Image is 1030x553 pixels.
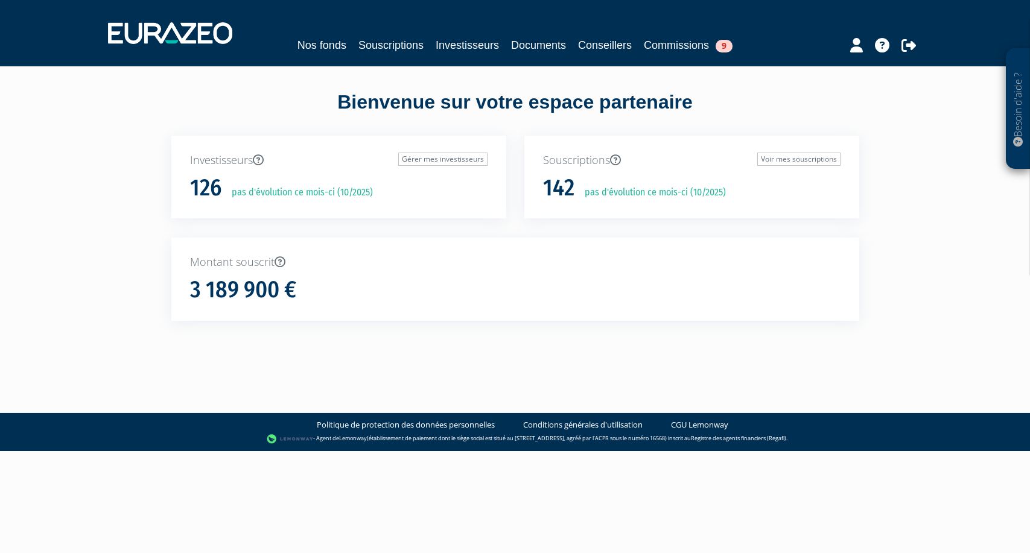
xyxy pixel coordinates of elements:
[190,277,296,303] h1: 3 189 900 €
[162,89,868,136] div: Bienvenue sur votre espace partenaire
[523,419,643,431] a: Conditions générales d'utilisation
[757,153,841,166] a: Voir mes souscriptions
[190,153,488,168] p: Investisseurs
[297,37,346,54] a: Nos fonds
[691,434,786,442] a: Registre des agents financiers (Regafi)
[543,175,574,201] h1: 142
[12,433,1018,445] div: - Agent de (établissement de paiement dont le siège social est situé au [STREET_ADDRESS], agréé p...
[190,175,221,201] h1: 126
[223,186,373,200] p: pas d'évolution ce mois-ci (10/2025)
[436,37,499,54] a: Investisseurs
[190,254,841,270] p: Montant souscrit
[108,22,232,44] img: 1732889491-logotype_eurazeo_blanc_rvb.png
[716,40,733,52] span: 9
[317,419,495,431] a: Politique de protection des données personnelles
[398,153,488,166] a: Gérer mes investisseurs
[644,37,733,54] a: Commissions9
[1011,55,1025,163] p: Besoin d'aide ?
[267,433,313,445] img: logo-lemonway.png
[543,153,841,168] p: Souscriptions
[578,37,632,54] a: Conseillers
[511,37,566,54] a: Documents
[671,419,728,431] a: CGU Lemonway
[576,186,726,200] p: pas d'évolution ce mois-ci (10/2025)
[339,434,367,442] a: Lemonway
[358,37,424,54] a: Souscriptions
